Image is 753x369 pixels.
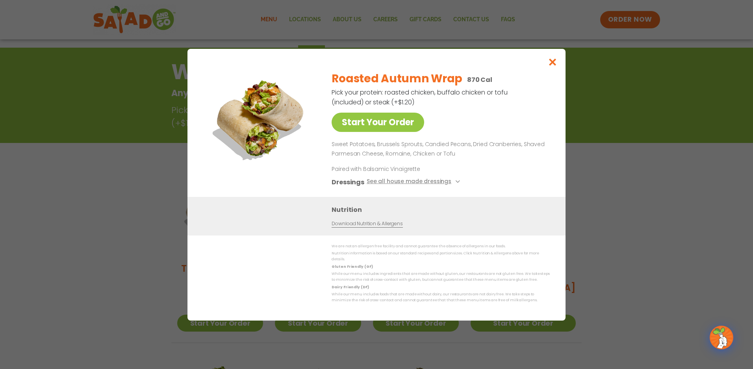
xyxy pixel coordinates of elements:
img: Featured product photo for Roasted Autumn Wrap [205,65,315,175]
a: Download Nutrition & Allergens [332,220,402,227]
p: While our menu includes ingredients that are made without gluten, our restaurants are not gluten ... [332,271,550,283]
strong: Gluten Friendly (GF) [332,264,373,269]
h3: Dressings [332,177,364,187]
p: Paired with Balsamic Vinaigrette [332,165,477,173]
button: See all house made dressings [367,177,462,187]
strong: Dairy Friendly (DF) [332,284,369,289]
p: 870 Cal [467,75,492,85]
h2: Roasted Autumn Wrap [332,70,462,87]
p: Nutrition information is based on our standard recipes and portion sizes. Click Nutrition & Aller... [332,250,550,263]
button: Close modal [540,49,566,75]
p: Pick your protein: roasted chicken, buffalo chicken or tofu (included) or steak (+$1.20) [332,87,509,107]
h3: Nutrition [332,204,554,214]
a: Start Your Order [332,113,424,132]
img: wpChatIcon [710,326,733,349]
p: While our menu includes foods that are made without dairy, our restaurants are not dairy free. We... [332,291,550,304]
p: We are not an allergen free facility and cannot guarantee the absence of allergens in our foods. [332,243,550,249]
p: Sweet Potatoes, Brussels Sprouts, Candied Pecans, Dried Cranberries, Shaved Parmesan Cheese, Roma... [332,140,547,159]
